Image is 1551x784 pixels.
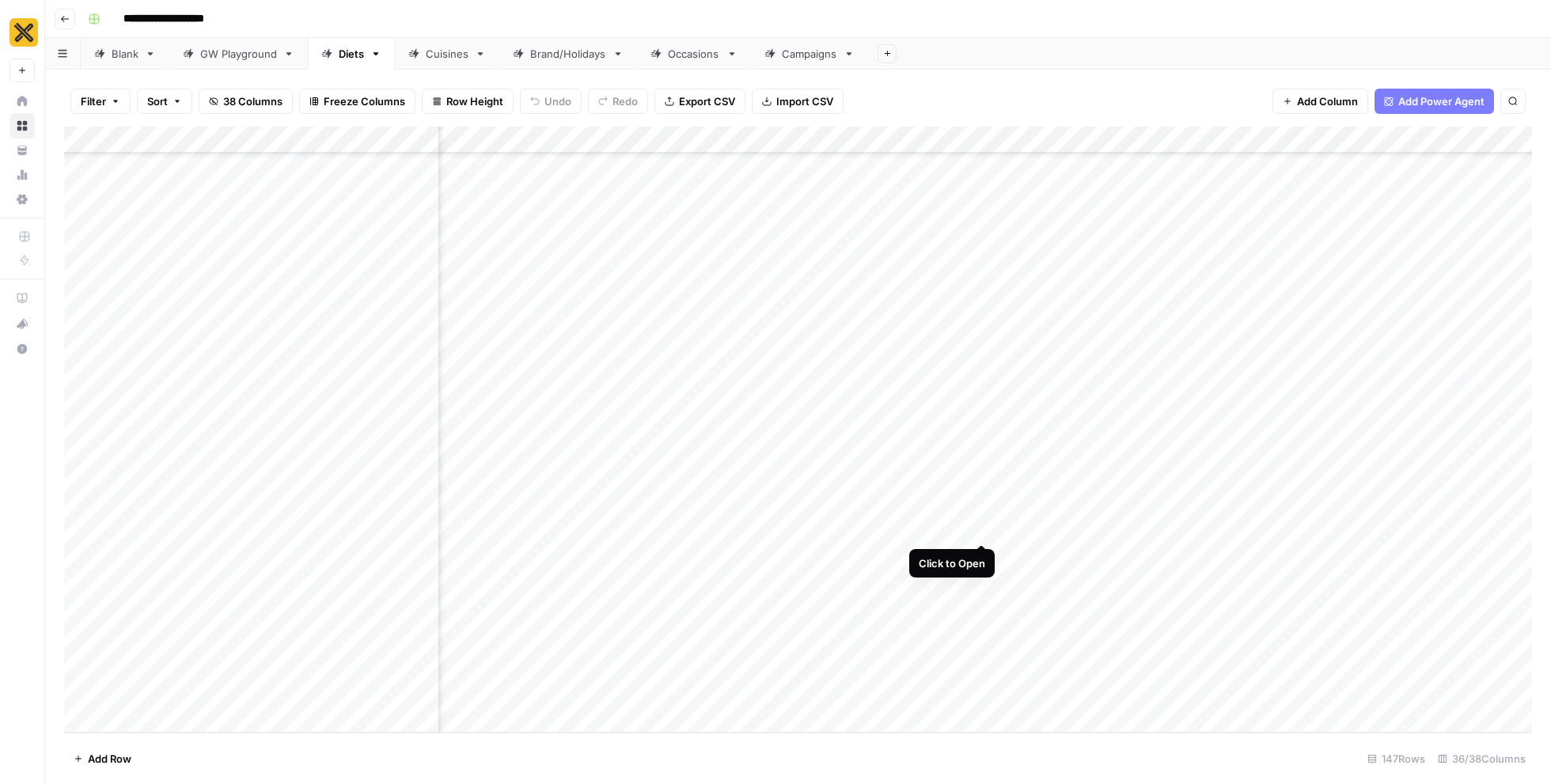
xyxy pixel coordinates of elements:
[530,46,606,62] div: Brand/Holidays
[9,13,35,52] button: Workspace: CookUnity
[520,89,582,114] button: Undo
[169,38,308,70] a: GW Playground
[637,38,751,70] a: Occasions
[70,89,131,114] button: Filter
[9,138,35,163] a: Your Data
[588,89,648,114] button: Redo
[81,93,106,109] span: Filter
[199,89,293,114] button: 38 Columns
[9,18,38,47] img: CookUnity Logo
[499,38,637,70] a: Brand/Holidays
[9,187,35,212] a: Settings
[1272,89,1368,114] button: Add Column
[10,312,34,335] div: What's new?
[64,746,141,771] button: Add Row
[137,89,192,114] button: Sort
[654,89,745,114] button: Export CSV
[112,46,138,62] div: Blank
[1297,93,1358,109] span: Add Column
[1432,746,1532,771] div: 36/38 Columns
[1375,89,1494,114] button: Add Power Agent
[339,46,364,62] div: Diets
[9,89,35,114] a: Home
[1361,746,1432,771] div: 147 Rows
[9,286,35,311] a: AirOps Academy
[776,93,833,109] span: Import CSV
[88,751,131,767] span: Add Row
[9,113,35,138] a: Browse
[426,46,468,62] div: Cuisines
[544,93,571,109] span: Undo
[1398,93,1485,109] span: Add Power Agent
[299,89,415,114] button: Freeze Columns
[752,89,844,114] button: Import CSV
[751,38,868,70] a: Campaigns
[200,46,277,62] div: GW Playground
[308,38,395,70] a: Diets
[9,311,35,336] button: What's new?
[612,93,638,109] span: Redo
[9,336,35,362] button: Help + Support
[668,46,720,62] div: Occasions
[223,93,283,109] span: 38 Columns
[446,93,503,109] span: Row Height
[679,93,735,109] span: Export CSV
[782,46,837,62] div: Campaigns
[81,38,169,70] a: Blank
[9,162,35,187] a: Usage
[395,38,499,70] a: Cuisines
[919,555,985,571] div: Click to Open
[324,93,405,109] span: Freeze Columns
[147,93,168,109] span: Sort
[422,89,514,114] button: Row Height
